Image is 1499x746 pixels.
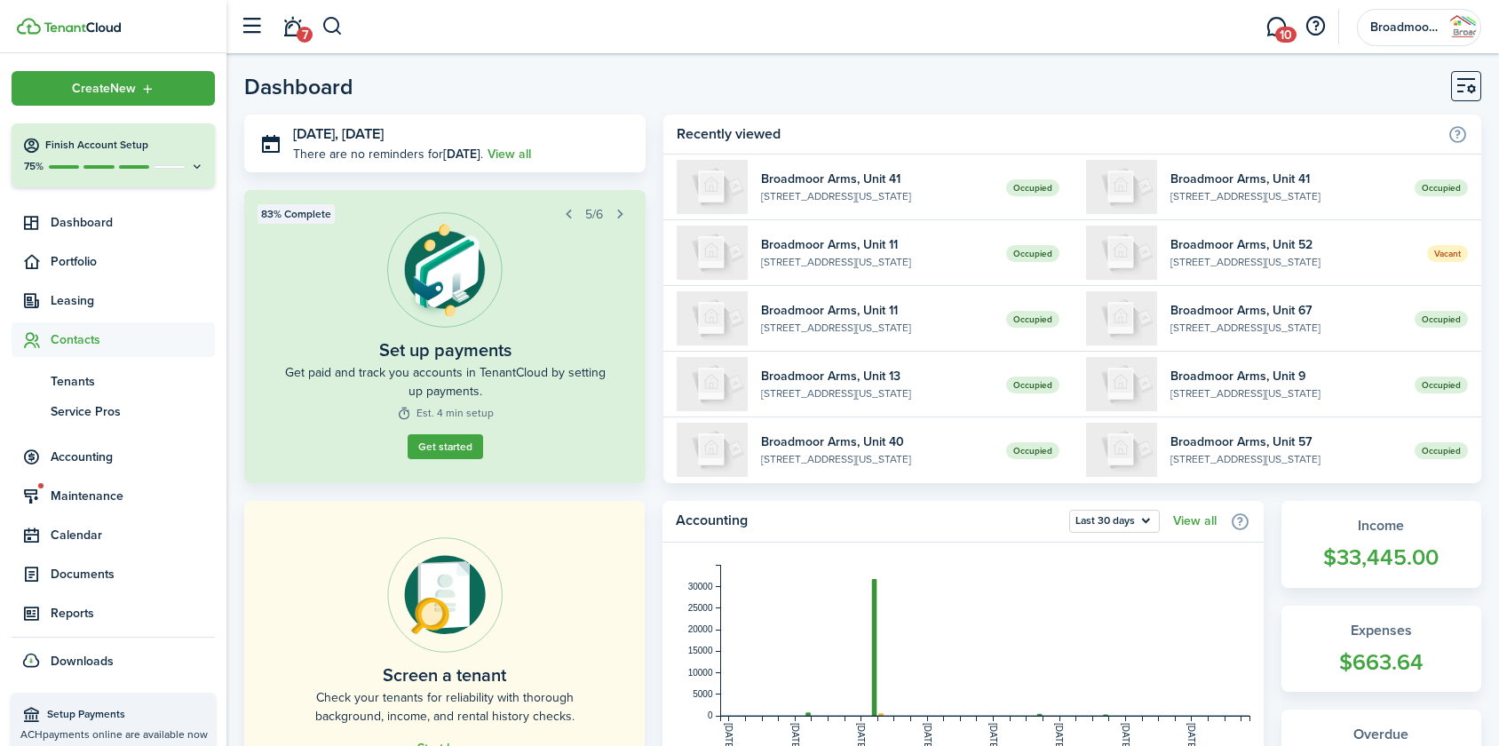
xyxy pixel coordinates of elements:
span: Setup Payments [47,706,206,724]
button: Customise [1451,71,1481,101]
img: 13 [677,357,748,411]
span: Occupied [1415,377,1468,393]
span: 10 [1275,27,1297,43]
span: 83% Complete [261,206,331,222]
widget-list-item-title: Broadmoor Arms, Unit 11 [761,235,992,254]
span: Tenants [51,372,215,391]
a: Get started [408,434,483,459]
widget-list-item-description: [STREET_ADDRESS][US_STATE] [761,254,992,270]
img: 41 [1086,160,1157,214]
img: Online payments [387,537,503,653]
widget-list-item-description: [STREET_ADDRESS][US_STATE] [761,188,992,204]
span: Occupied [1415,442,1468,459]
img: 11 [677,291,748,345]
a: View all [1173,514,1217,528]
span: Service Pros [51,402,215,421]
img: 52 [1086,226,1157,280]
span: Occupied [1006,311,1059,328]
span: Leasing [51,291,215,310]
widget-step-title: Set up payments [379,337,512,363]
span: Vacant [1427,245,1468,262]
span: Create New [72,83,136,95]
img: 41 [677,160,748,214]
tspan: 20000 [688,624,713,634]
widget-list-item-title: Broadmoor Arms, Unit 13 [761,367,992,385]
widget-list-item-description: [STREET_ADDRESS][US_STATE] [1170,385,1401,401]
tspan: 15000 [688,646,713,655]
tspan: 30000 [688,582,713,591]
tspan: 10000 [688,668,713,678]
span: Documents [51,565,215,583]
p: 75% [22,159,44,174]
img: 9 [1086,357,1157,411]
widget-list-item-description: [STREET_ADDRESS][US_STATE] [1170,451,1401,467]
h4: Finish Account Setup [45,138,204,153]
span: Dashboard [51,213,215,232]
button: Last 30 days [1069,510,1160,533]
span: Occupied [1006,377,1059,393]
a: Tenants [12,366,215,396]
button: Open menu [1069,510,1160,533]
widget-step-description: Get paid and track you accounts in TenantCloud by setting up payments. [284,363,606,401]
a: Reports [12,596,215,631]
span: 7 [297,27,313,43]
img: 11 [677,226,748,280]
span: Portfolio [51,252,215,271]
span: Occupied [1006,442,1059,459]
widget-list-item-title: Broadmoor Arms, Unit 57 [1170,433,1401,451]
tspan: 5000 [693,689,713,699]
widget-list-item-description: [STREET_ADDRESS][US_STATE] [1170,320,1401,336]
widget-list-item-title: Broadmoor Arms, Unit 67 [1170,301,1401,320]
a: Income$33,445.00 [1281,501,1482,588]
span: Downloads [51,652,114,671]
a: Notifications [275,4,309,50]
header-page-title: Dashboard [244,75,353,98]
h3: [DATE], [DATE] [293,123,632,146]
widget-list-item-title: Broadmoor Arms, Unit 41 [761,170,992,188]
span: Reports [51,604,215,623]
widget-list-item-title: Broadmoor Arms, Unit 52 [1170,235,1414,254]
tspan: 25000 [688,603,713,613]
span: Maintenance [51,487,215,505]
widget-stats-count: $33,445.00 [1299,541,1464,575]
widget-list-item-title: Broadmoor Arms, Unit 9 [1170,367,1401,385]
img: 67 [1086,291,1157,345]
p: There are no reminders for . [293,145,483,163]
button: Next step [607,202,632,226]
img: Broadmoor Management [1448,13,1477,42]
img: 57 [1086,423,1157,477]
span: Broadmoor Management [1370,21,1441,34]
button: Prev step [556,202,581,226]
widget-stats-title: Overdue [1299,724,1464,745]
a: Service Pros [12,396,215,426]
widget-list-item-description: [STREET_ADDRESS][US_STATE] [1170,188,1401,204]
widget-step-time: Est. 4 min setup [397,405,494,421]
widget-stats-title: Income [1299,515,1464,536]
widget-list-item-description: [STREET_ADDRESS][US_STATE] [1170,254,1414,270]
home-placeholder-title: Screen a tenant [383,662,506,688]
span: Occupied [1006,245,1059,262]
button: Search [321,12,344,42]
widget-list-item-title: Broadmoor Arms, Unit 41 [1170,170,1401,188]
widget-list-item-description: [STREET_ADDRESS][US_STATE] [761,320,992,336]
button: Finish Account Setup75% [12,123,215,187]
widget-stats-title: Expenses [1299,620,1464,641]
button: Open resource center [1300,12,1330,42]
img: Online payments [387,212,503,328]
a: Dashboard [12,205,215,240]
span: Occupied [1415,311,1468,328]
img: 40 [677,423,748,477]
a: Expenses$663.64 [1281,606,1482,693]
home-widget-title: Recently viewed [677,123,1439,145]
span: Contacts [51,330,215,349]
b: [DATE] [443,145,480,163]
span: payments online are available now [43,726,208,742]
button: Open sidebar [234,10,268,44]
a: Messaging [1259,4,1293,50]
widget-list-item-description: [STREET_ADDRESS][US_STATE] [761,385,992,401]
home-widget-title: Accounting [676,510,1060,533]
span: Occupied [1006,179,1059,196]
span: Occupied [1415,179,1468,196]
widget-list-item-description: [STREET_ADDRESS][US_STATE] [761,451,992,467]
img: TenantCloud [17,18,41,35]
